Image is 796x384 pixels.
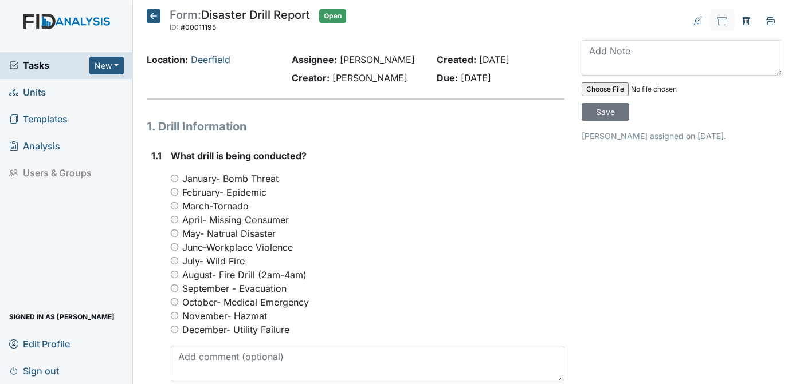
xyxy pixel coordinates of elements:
[170,8,201,22] span: Form:
[182,199,249,213] label: March-Tornado
[9,308,115,326] span: Signed in as [PERSON_NAME]
[171,175,178,182] input: January- Bomb Threat
[437,72,458,84] strong: Due:
[461,72,491,84] span: [DATE]
[182,268,307,282] label: August- Fire Drill (2am-4am)
[332,72,407,84] span: [PERSON_NAME]
[181,23,216,31] span: #00011195
[182,254,245,268] label: July- Wild Fire
[170,9,310,34] div: Disaster Drill Report
[9,137,60,155] span: Analysis
[182,185,266,199] label: February- Epidemic
[182,227,276,240] label: May- Natrual Disaster
[479,54,509,65] span: [DATE]
[9,84,46,101] span: Units
[9,110,68,128] span: Templates
[319,9,346,23] span: Open
[437,54,476,65] strong: Created:
[147,54,188,65] strong: Location:
[147,118,565,135] h1: 1. Drill Information
[171,326,178,333] input: December- Utility Failure
[9,335,70,353] span: Edit Profile
[182,213,289,227] label: April- Missing Consumer
[182,323,289,337] label: December- Utility Failure
[182,172,279,185] label: January- Bomb Threat
[191,54,230,65] a: Deerfield
[171,150,307,161] span: What drill is being conducted?
[171,243,178,251] input: June-Workplace Violence
[9,58,89,72] a: Tasks
[171,257,178,264] input: July- Wild Fire
[182,295,309,309] label: October- Medical Emergency
[89,57,124,74] button: New
[340,54,415,65] span: [PERSON_NAME]
[9,362,59,379] span: Sign out
[171,188,178,196] input: February- Epidemic
[292,72,330,84] strong: Creator:
[170,23,179,31] span: ID:
[171,312,178,319] input: November- Hazmat
[182,240,293,254] label: June-Workplace Violence
[182,282,287,295] label: September - Evacuation
[582,130,782,142] p: [PERSON_NAME] assigned on [DATE].
[171,202,178,209] input: March-Tornado
[171,271,178,278] input: August- Fire Drill (2am-4am)
[151,149,162,163] label: 1.1
[182,309,267,323] label: November- Hazmat
[171,229,178,237] input: May- Natrual Disaster
[171,284,178,292] input: September - Evacuation
[582,103,629,121] input: Save
[292,54,337,65] strong: Assignee:
[171,216,178,223] input: April- Missing Consumer
[171,298,178,306] input: October- Medical Emergency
